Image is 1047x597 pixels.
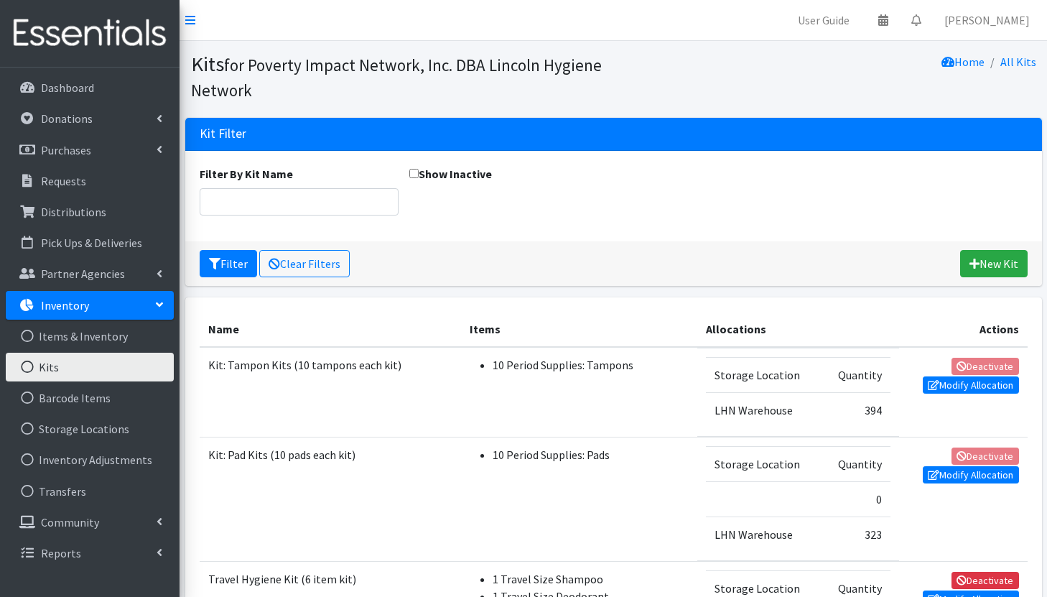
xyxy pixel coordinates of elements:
a: Inventory Adjustments [6,445,174,474]
td: 323 [822,517,890,552]
th: Actions [899,312,1028,347]
p: Donations [41,111,93,126]
li: 1 Travel Size Shampoo [493,570,689,588]
p: Requests [41,174,86,188]
li: 10 Period Supplies: Pads [493,446,689,463]
a: Barcode Items [6,384,174,412]
td: LHN Warehouse [706,393,822,428]
a: Deactivate [951,572,1019,589]
a: Home [941,55,985,69]
p: Purchases [41,143,91,157]
a: Purchases [6,136,174,165]
td: Quantity [822,447,890,482]
p: Distributions [41,205,106,219]
td: Kit: Tampon Kits (10 tampons each kit) [200,347,461,437]
label: Show Inactive [409,165,492,182]
p: Reports [41,546,81,560]
a: Modify Allocation [923,376,1019,394]
p: Partner Agencies [41,267,125,281]
a: [PERSON_NAME] [933,6,1041,34]
li: 10 Period Supplies: Tampons [493,356,689,374]
a: Clear Filters [259,250,350,277]
p: Inventory [41,298,89,313]
a: Partner Agencies [6,259,174,288]
a: Distributions [6,198,174,226]
a: Community [6,508,174,537]
img: HumanEssentials [6,9,174,57]
a: Donations [6,104,174,133]
small: for Poverty Impact Network, Inc. DBA Lincoln Hygiene Network [191,55,602,101]
a: New Kit [960,250,1028,277]
a: All Kits [1000,55,1036,69]
a: Kits [6,353,174,381]
input: Show Inactive [409,169,419,178]
button: Filter [200,250,257,277]
td: Kit: Pad Kits (10 pads each kit) [200,437,461,561]
p: Pick Ups & Deliveries [41,236,142,250]
label: Filter By Kit Name [200,165,293,182]
th: Allocations [697,312,899,347]
h1: Kits [191,52,608,101]
a: Storage Locations [6,415,174,443]
a: Inventory [6,291,174,320]
td: 0 [822,482,890,517]
a: Dashboard [6,73,174,102]
a: Transfers [6,477,174,506]
th: Name [200,312,461,347]
td: LHN Warehouse [706,517,822,552]
td: Storage Location [706,447,822,482]
p: Community [41,515,99,529]
a: Requests [6,167,174,195]
p: Dashboard [41,80,94,95]
a: Reports [6,539,174,568]
a: Modify Allocation [923,466,1019,483]
a: Items & Inventory [6,322,174,351]
td: Storage Location [706,358,822,393]
a: Pick Ups & Deliveries [6,228,174,257]
th: Items [461,312,698,347]
a: User Guide [786,6,861,34]
td: Quantity [822,358,890,393]
h3: Kit Filter [200,126,246,142]
td: 394 [822,393,890,428]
